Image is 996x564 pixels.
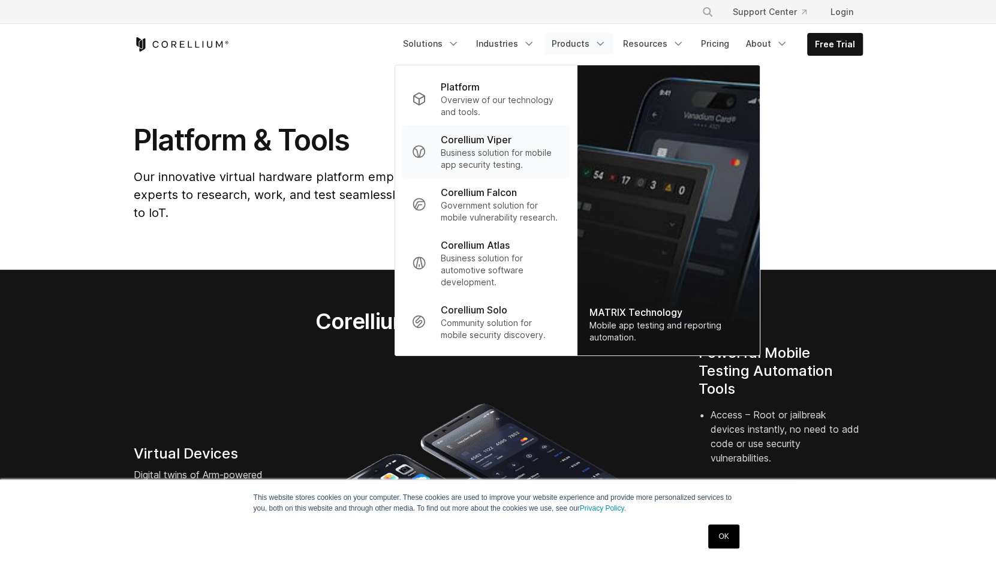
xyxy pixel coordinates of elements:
h4: Virtual Devices [134,445,298,463]
p: This website stores cookies on your computer. These cookies are used to improve your website expe... [254,492,743,514]
a: Support Center [723,1,816,23]
a: MATRIX Technology Mobile app testing and reporting automation. [577,65,759,355]
p: Platform [440,80,479,94]
button: Search [697,1,718,23]
a: OK [708,524,739,548]
a: Solutions [396,33,467,55]
a: Resources [616,33,691,55]
a: Pricing [694,33,736,55]
h4: Powerful Mobile Testing Automation Tools [699,344,863,398]
a: Industries [469,33,542,55]
p: Government solution for mobile vulnerability research. [440,200,559,224]
p: Overview of our technology and tools. [440,94,559,118]
li: Access – Root or jailbreak devices instantly, no need to add code or use security vulnerabilities. [711,408,863,479]
h2: Corellium Virtual Hardware Platform [259,308,737,334]
p: Business solution for mobile app security testing. [440,147,559,171]
a: Corellium Home [134,37,229,52]
img: Matrix_WebNav_1x [577,65,759,355]
p: Corellium Viper [440,132,511,147]
span: Our innovative virtual hardware platform empowers developers and security experts to research, wo... [134,170,609,220]
p: Business solution for automotive software development. [440,252,559,288]
p: Community solution for mobile security discovery. [440,317,559,341]
div: Navigation Menu [396,33,863,56]
div: Navigation Menu [687,1,863,23]
p: Digital twins of Arm-powered hardware from phones to routers to automotive systems. [134,468,298,511]
p: Corellium Solo [440,303,507,317]
a: About [739,33,795,55]
a: Products [544,33,613,55]
a: Free Trial [808,34,862,55]
a: Corellium Solo Community solution for mobile security discovery. [402,295,569,348]
a: Login [821,1,863,23]
a: Privacy Policy. [580,504,626,512]
p: Corellium Falcon [440,185,516,200]
a: Platform Overview of our technology and tools. [402,73,569,125]
a: Corellium Atlas Business solution for automotive software development. [402,231,569,295]
p: Corellium Atlas [440,238,509,252]
a: Corellium Falcon Government solution for mobile vulnerability research. [402,178,569,231]
a: Corellium Viper Business solution for mobile app security testing. [402,125,569,178]
div: MATRIX Technology [589,305,747,319]
h1: Platform & Tools [134,122,612,158]
div: Mobile app testing and reporting automation. [589,319,747,343]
